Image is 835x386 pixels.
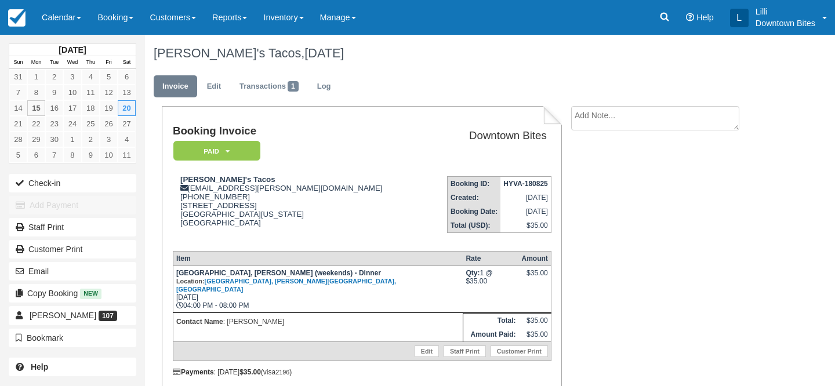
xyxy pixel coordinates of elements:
a: Paid [173,140,256,162]
h1: Booking Invoice [173,125,426,137]
a: Log [308,75,340,98]
a: 5 [9,147,27,163]
strong: Contact Name [176,318,223,326]
b: Help [31,362,48,372]
a: 4 [82,69,100,85]
a: Edit [415,345,439,357]
div: $35.00 [521,269,547,286]
strong: [DATE] [59,45,86,54]
a: 14 [9,100,27,116]
a: 7 [9,85,27,100]
span: [DATE] [304,46,344,60]
th: Created: [447,191,500,205]
a: 21 [9,116,27,132]
th: Amount [518,251,551,265]
a: 30 [45,132,63,147]
th: Total: [463,313,518,327]
th: Sun [9,56,27,69]
button: Bookmark [9,329,136,347]
i: Help [686,13,694,21]
a: 11 [118,147,136,163]
a: 13 [118,85,136,100]
a: Help [9,358,136,376]
a: Staff Print [9,218,136,236]
a: 20 [118,100,136,116]
td: [DATE] [500,205,551,219]
th: Mon [27,56,45,69]
a: 27 [118,116,136,132]
a: 9 [45,85,63,100]
h2: Downtown Bites [430,130,547,142]
div: : [DATE] (visa ) [173,368,551,376]
td: [DATE] 04:00 PM - 08:00 PM [173,265,463,312]
a: 16 [45,100,63,116]
h1: [PERSON_NAME]'s Tacos, [154,46,763,60]
a: 10 [100,147,118,163]
button: Check-in [9,174,136,192]
div: [EMAIL_ADDRESS][PERSON_NAME][DOMAIN_NAME] [PHONE_NUMBER] [STREET_ADDRESS] [GEOGRAPHIC_DATA][US_ST... [173,175,426,242]
a: 6 [27,147,45,163]
strong: $35.00 [239,368,261,376]
th: Booking Date: [447,205,500,219]
th: Amount Paid: [463,327,518,342]
a: 1 [63,132,81,147]
a: 6 [118,69,136,85]
th: Item [173,251,463,265]
a: 5 [100,69,118,85]
th: Total (USD): [447,219,500,233]
a: Customer Print [9,240,136,258]
td: $35.00 [518,327,551,342]
button: Copy Booking New [9,284,136,303]
a: [GEOGRAPHIC_DATA], [PERSON_NAME][GEOGRAPHIC_DATA], [GEOGRAPHIC_DATA] [176,278,396,293]
th: Sat [118,56,136,69]
strong: [GEOGRAPHIC_DATA], [PERSON_NAME] (weekends) - Dinner [176,269,396,293]
p: Downtown Bites [756,17,815,29]
button: Email [9,262,136,281]
th: Fri [100,56,118,69]
a: 7 [45,147,63,163]
p: : [PERSON_NAME] [176,316,460,327]
a: Edit [198,75,230,98]
small: 2196 [275,369,289,376]
a: 1 [27,69,45,85]
strong: Qty [466,269,480,277]
img: checkfront-main-nav-mini-logo.png [8,9,26,27]
a: 22 [27,116,45,132]
a: 25 [82,116,100,132]
td: $35.00 [500,219,551,233]
p: Lilli [756,6,815,17]
a: 15 [27,100,45,116]
a: 4 [118,132,136,147]
small: Location: [176,278,396,293]
a: Staff Print [444,345,486,357]
td: 1 @ $35.00 [463,265,518,312]
a: 11 [82,85,100,100]
a: 8 [27,85,45,100]
a: 8 [63,147,81,163]
td: $35.00 [518,313,551,327]
span: 107 [99,311,117,321]
a: 24 [63,116,81,132]
th: Rate [463,251,518,265]
a: 3 [63,69,81,85]
a: [PERSON_NAME] 107 [9,306,136,325]
a: 18 [82,100,100,116]
a: 12 [100,85,118,100]
span: Help [696,13,714,22]
a: 17 [63,100,81,116]
a: 19 [100,100,118,116]
strong: [PERSON_NAME]'s Tacos [180,175,275,184]
span: [PERSON_NAME] [30,311,96,320]
td: [DATE] [500,191,551,205]
th: Tue [45,56,63,69]
a: 29 [27,132,45,147]
th: Thu [82,56,100,69]
a: 9 [82,147,100,163]
a: Invoice [154,75,197,98]
a: 2 [45,69,63,85]
th: Wed [63,56,81,69]
button: Add Payment [9,196,136,214]
a: 31 [9,69,27,85]
strong: HYVA-180825 [503,180,548,188]
a: 26 [100,116,118,132]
